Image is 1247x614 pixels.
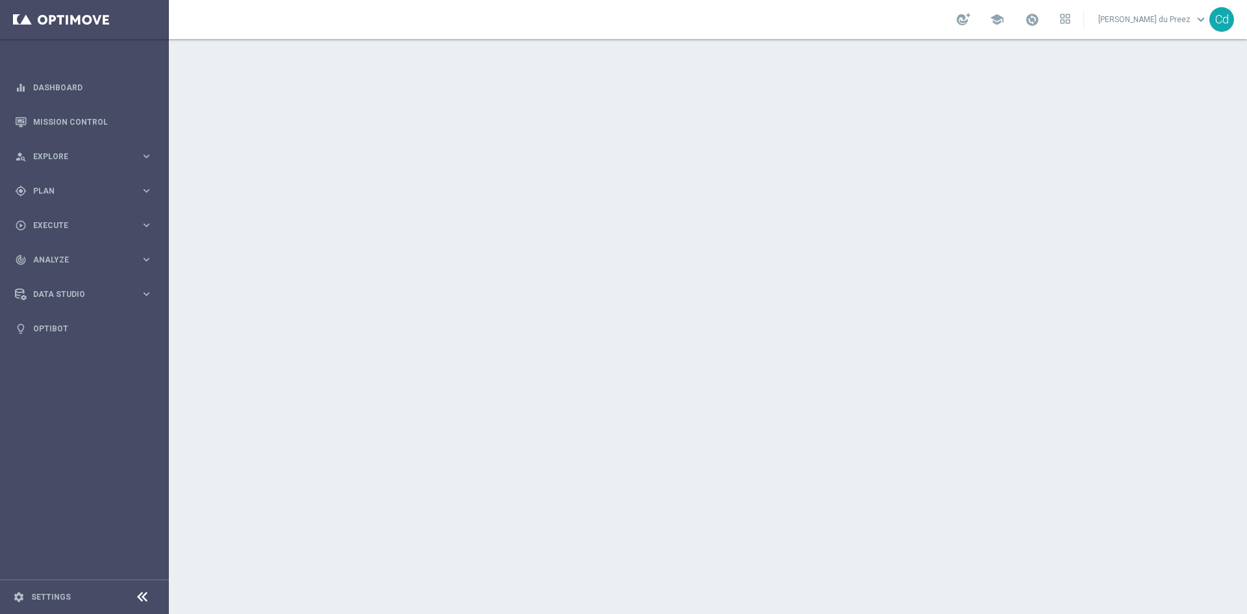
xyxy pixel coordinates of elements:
[140,150,153,162] i: keyboard_arrow_right
[14,289,153,300] button: Data Studio keyboard_arrow_right
[15,105,153,139] div: Mission Control
[14,83,153,93] button: equalizer Dashboard
[14,324,153,334] button: lightbulb Optibot
[33,256,140,264] span: Analyze
[1209,7,1234,32] div: Cd
[31,593,71,601] a: Settings
[140,219,153,231] i: keyboard_arrow_right
[140,185,153,197] i: keyboard_arrow_right
[14,220,153,231] button: play_circle_outline Execute keyboard_arrow_right
[15,185,27,197] i: gps_fixed
[15,151,140,162] div: Explore
[15,311,153,346] div: Optibot
[33,311,153,346] a: Optibot
[14,117,153,127] button: Mission Control
[15,220,140,231] div: Execute
[15,185,140,197] div: Plan
[15,70,153,105] div: Dashboard
[15,288,140,300] div: Data Studio
[33,222,140,229] span: Execute
[1097,10,1209,29] a: [PERSON_NAME] du Preezkeyboard_arrow_down
[33,153,140,160] span: Explore
[33,187,140,195] span: Plan
[15,82,27,94] i: equalizer
[15,254,27,266] i: track_changes
[33,105,153,139] a: Mission Control
[15,151,27,162] i: person_search
[14,255,153,265] button: track_changes Analyze keyboard_arrow_right
[14,151,153,162] button: person_search Explore keyboard_arrow_right
[33,290,140,298] span: Data Studio
[140,288,153,300] i: keyboard_arrow_right
[15,254,140,266] div: Analyze
[140,253,153,266] i: keyboard_arrow_right
[1194,12,1208,27] span: keyboard_arrow_down
[33,70,153,105] a: Dashboard
[15,220,27,231] i: play_circle_outline
[15,323,27,335] i: lightbulb
[990,12,1004,27] span: school
[13,591,25,603] i: settings
[14,186,153,196] button: gps_fixed Plan keyboard_arrow_right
